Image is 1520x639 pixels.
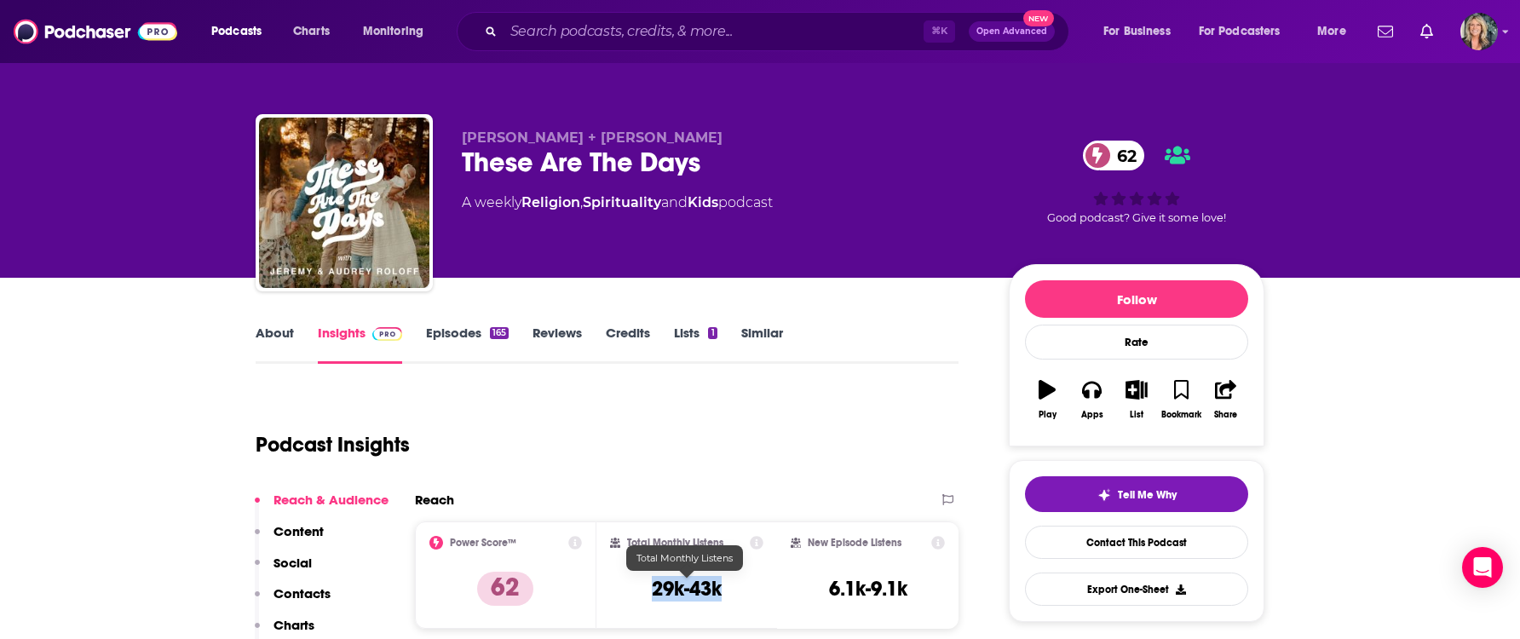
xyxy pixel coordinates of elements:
img: Podchaser Pro [372,327,402,341]
span: Total Monthly Listens [636,552,733,564]
a: 62 [1083,141,1145,170]
h2: New Episode Listens [808,537,901,549]
button: Bookmark [1159,369,1203,430]
button: Contacts [255,585,331,617]
span: and [661,194,688,210]
button: open menu [1091,18,1192,45]
a: Lists1 [674,325,717,364]
h1: Podcast Insights [256,432,410,458]
div: A weekly podcast [462,193,773,213]
div: 1 [708,327,717,339]
p: Content [273,523,324,539]
div: List [1130,410,1143,420]
input: Search podcasts, credits, & more... [504,18,924,45]
div: 165 [490,327,509,339]
a: InsightsPodchaser Pro [318,325,402,364]
button: open menu [1305,18,1367,45]
a: Show notifications dropdown [1413,17,1440,46]
p: Contacts [273,585,331,602]
div: Rate [1025,325,1248,360]
button: Reach & Audience [255,492,389,523]
button: Open AdvancedNew [969,21,1055,42]
a: Credits [606,325,650,364]
span: New [1023,10,1054,26]
h3: 29k-43k [652,576,722,602]
span: Logged in as lisa.beech [1460,13,1498,50]
button: Follow [1025,280,1248,318]
button: Apps [1069,369,1114,430]
img: User Profile [1460,13,1498,50]
p: Social [273,555,312,571]
span: More [1317,20,1346,43]
p: 62 [477,572,533,606]
button: Social [255,555,312,586]
button: tell me why sparkleTell Me Why [1025,476,1248,512]
span: For Podcasters [1199,20,1281,43]
span: Good podcast? Give it some love! [1047,211,1226,224]
a: Spirituality [583,194,661,210]
a: About [256,325,294,364]
a: Episodes165 [426,325,509,364]
a: Religion [521,194,580,210]
button: Show profile menu [1460,13,1498,50]
h2: Reach [415,492,454,508]
span: Open Advanced [976,27,1047,36]
img: tell me why sparkle [1097,488,1111,502]
span: Podcasts [211,20,262,43]
h2: Total Monthly Listens [627,537,723,549]
span: 62 [1100,141,1145,170]
a: Charts [282,18,340,45]
a: Contact This Podcast [1025,526,1248,559]
span: , [580,194,583,210]
button: Share [1204,369,1248,430]
span: For Business [1103,20,1171,43]
button: Content [255,523,324,555]
span: Charts [293,20,330,43]
div: Search podcasts, credits, & more... [473,12,1085,51]
button: open menu [199,18,284,45]
div: 62Good podcast? Give it some love! [1009,130,1264,235]
span: [PERSON_NAME] + [PERSON_NAME] [462,130,723,146]
a: Reviews [533,325,582,364]
div: Apps [1081,410,1103,420]
a: Similar [741,325,783,364]
h3: 6.1k-9.1k [829,576,907,602]
button: Export One-Sheet [1025,573,1248,606]
button: open menu [351,18,446,45]
button: open menu [1188,18,1305,45]
button: List [1114,369,1159,430]
img: Podchaser - Follow, Share and Rate Podcasts [14,15,177,48]
img: These Are The Days [259,118,429,288]
p: Reach & Audience [273,492,389,508]
div: Open Intercom Messenger [1462,547,1503,588]
span: ⌘ K [924,20,955,43]
span: Tell Me Why [1118,488,1177,502]
a: Show notifications dropdown [1371,17,1400,46]
div: Share [1214,410,1237,420]
h2: Power Score™ [450,537,516,549]
span: Monitoring [363,20,423,43]
a: Kids [688,194,718,210]
p: Charts [273,617,314,633]
div: Play [1039,410,1057,420]
div: Bookmark [1161,410,1201,420]
button: Play [1025,369,1069,430]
